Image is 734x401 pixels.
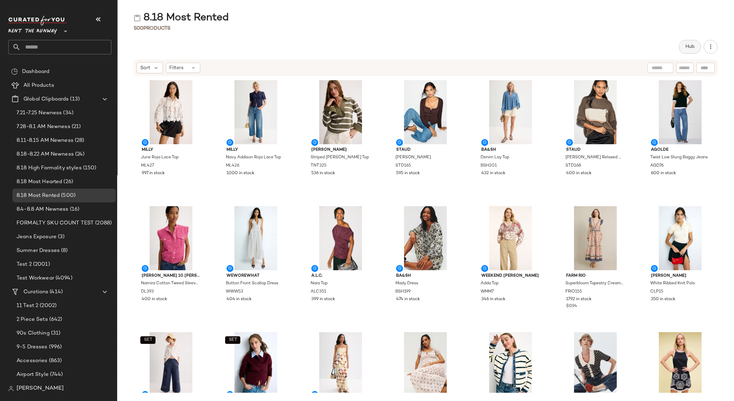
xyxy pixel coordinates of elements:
[645,80,715,144] img: AGD76.jpg
[54,274,72,282] span: (4094)
[136,80,206,144] img: ML427.jpg
[481,163,497,169] span: BSH201
[38,302,57,310] span: (2002)
[73,137,84,145] span: (28)
[396,273,455,279] span: ba&sh
[565,155,624,161] span: [PERSON_NAME] Relaxed Crew Sweater
[306,206,375,270] img: ALC351.jpg
[311,296,335,303] span: 399 in stock
[142,147,200,153] span: Milly
[8,16,67,25] img: cfy_white_logo.C9jOOHJF.svg
[481,289,494,295] span: WMM7
[8,23,57,36] span: Rent the Runway
[391,206,460,270] img: BSH199.jpg
[17,343,48,351] span: 9-5 Dresses
[60,247,68,255] span: (8)
[651,170,676,177] span: 600 in stock
[170,64,184,72] span: Filters
[565,163,581,169] span: STD168
[48,343,62,351] span: (996)
[481,155,509,161] span: Denim Lay Top
[395,155,431,161] span: [PERSON_NAME]
[645,332,715,396] img: MAJE176.jpg
[136,206,206,270] img: DL393.jpg
[311,281,328,287] span: Nara Top
[311,163,326,169] span: TNT325
[17,109,62,117] span: 7.21-7.25 Newness
[221,332,291,396] img: CLP24.jpg
[23,82,54,89] span: All Products
[311,170,335,177] span: 536 in stock
[17,150,74,158] span: 8.18-8.22 AM Newness
[134,11,229,25] div: 8.18 Most Rented
[476,206,545,270] img: WMM7.jpg
[311,273,370,279] span: A.L.C.
[23,95,69,103] span: Global Clipboards
[69,95,80,103] span: (13)
[17,178,62,186] span: 8.18 Most Hearted
[566,303,577,309] span: $0.94
[481,170,505,177] span: 432 in stock
[685,44,695,50] span: Hub
[134,25,170,32] div: Products
[17,357,48,365] span: Accessories
[17,371,49,379] span: Airport Style
[481,147,540,153] span: ba&sh
[396,147,455,153] span: Staud
[566,296,592,303] span: 1792 in stock
[49,371,63,379] span: (744)
[142,170,165,177] span: 997 in stock
[311,155,369,161] span: Striped [PERSON_NAME] Top
[69,205,80,213] span: (16)
[561,332,630,396] img: NVT49.jpg
[227,273,285,279] span: WEWOREWHAT
[17,164,82,172] span: 8.18 High Formality styles
[140,336,155,344] button: SET
[481,273,540,279] span: Weekend [PERSON_NAME]
[17,233,57,241] span: Jeans Exposure
[70,123,81,131] span: (21)
[142,296,167,303] span: 400 in stock
[17,316,48,324] span: 2 Piece Sets
[225,336,240,344] button: SET
[17,329,50,337] span: 90s Clothing
[226,155,281,161] span: Navy Addison Roja Lace Top
[62,178,73,186] span: (26)
[136,332,206,396] img: WMM6.jpg
[48,288,63,296] span: (414)
[561,80,630,144] img: STD168.jpg
[481,296,505,303] span: 346 in stock
[306,80,375,144] img: TNT325.jpg
[48,316,62,324] span: (642)
[17,123,70,131] span: 7.28-8.1 AM Newness
[311,289,326,295] span: ALC351
[140,64,150,72] span: Sort
[48,357,62,365] span: (863)
[50,329,61,337] span: (31)
[651,296,675,303] span: 350 in stock
[395,163,411,169] span: STD165
[226,281,278,287] span: Button Front Scallop Dress
[650,163,664,169] span: AGD76
[396,296,420,303] span: 474 in stock
[17,219,94,227] span: FORMALTY SKU COUNT TEST
[23,288,48,296] span: Curations
[566,170,592,177] span: 400 in stock
[391,332,460,396] img: MILL15.jpg
[11,68,18,75] img: svg%3e
[306,332,375,396] img: ROM1.jpg
[22,68,49,76] span: Dashboard
[17,137,73,145] span: 8.11-8.15 AM Newness
[561,206,630,270] img: FRIO155.jpg
[17,302,38,310] span: 11 Test 2
[134,26,143,31] span: 500
[17,384,64,393] span: [PERSON_NAME]
[17,247,60,255] span: Summer Dresses
[226,163,239,169] span: ML426
[62,109,73,117] span: (34)
[17,274,54,282] span: Test Workwear
[221,206,291,270] img: WWW53.jpg
[227,296,252,303] span: 404 in stock
[32,261,50,268] span: (2001)
[391,80,460,144] img: STD165.jpg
